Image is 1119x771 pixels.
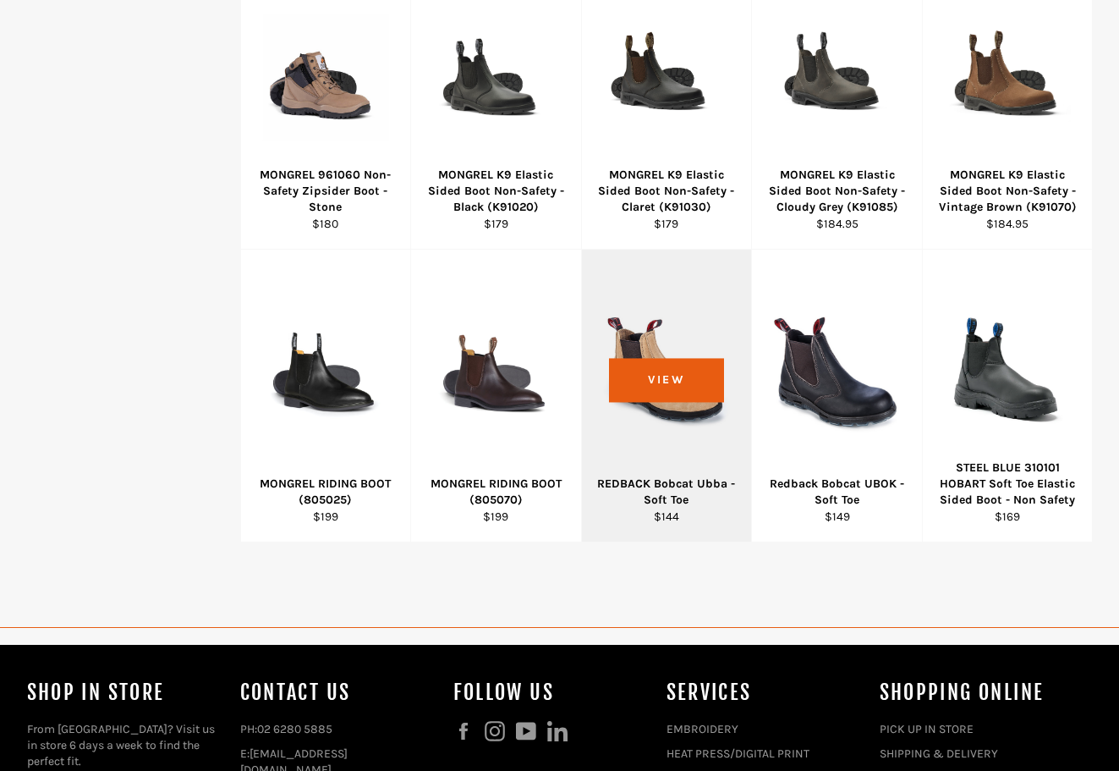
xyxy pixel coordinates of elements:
div: STEEL BLUE 310101 HOBART Soft Toe Elastic Sided Boot - Non Safety [933,460,1082,509]
h4: Shop In Store [27,679,223,707]
a: REDBACK Bobcat Ubba - Soft Toe - Workin' Gear REDBACK Bobcat Ubba - Soft Toe $144 View [581,250,752,542]
a: STEEL BLUE 312101 HOBART ELASTIC SIDED BOOT - Workin' Gear STEEL BLUE 310101 HOBART Soft Toe Elas... [922,250,1093,542]
img: MONGREL 805070 RIDING BOOT - Workin' Gear [432,306,560,434]
img: MONGREL K9 Elastic Sided Boot Non-Safety - Vintage Brown (K91070) - Workin' Gear [944,8,1072,146]
div: REDBACK Bobcat Ubba - Soft Toe [592,476,741,509]
div: $169 [933,509,1082,525]
div: MONGREL K9 Elastic Sided Boot Non-Safety - Vintage Brown (K91070) [933,167,1082,216]
img: MONGREL 805025 RIDING BOOT - Workin' Gear [262,306,390,434]
a: MONGREL 805025 RIDING BOOT - Workin' Gear MONGREL RIDING BOOT (805025) $199 [240,250,411,542]
a: Redback Bobcat UBOK - Soft Toe - Workin' Gear Redback Bobcat UBOK - Soft Toe $149 [751,250,922,542]
div: $180 [251,216,400,232]
div: MONGREL 961060 Non-Safety Zipsider Boot - Stone [251,167,400,216]
div: $179 [592,216,741,232]
div: $149 [763,509,912,525]
div: MONGREL RIDING BOOT (805025) [251,476,400,509]
a: SHIPPING & DELIVERY [880,746,998,761]
div: Redback Bobcat UBOK - Soft Toe [763,476,912,509]
a: HEAT PRESS/DIGITAL PRINT [666,746,809,761]
h4: services [666,679,863,707]
img: MONGREL K9 Elastic Sided Boot Non-Safety - Claret (K91030) - Workin' Gear [603,8,731,146]
div: MONGREL RIDING BOOT (805070) [422,476,571,509]
p: From [GEOGRAPHIC_DATA]? Visit us in store 6 days a week to find the perfect fit. [27,721,223,770]
img: MONGREL K9 Elastic Sided Boot Non-Safety - Cloudy Grey (K91085) - Workin' Gear [773,11,901,143]
h4: Contact Us [240,679,436,707]
a: PICK UP IN STORE [880,722,974,736]
h4: SHOPPING ONLINE [880,679,1076,707]
div: $184.95 [763,216,912,232]
img: STEEL BLUE 312101 HOBART ELASTIC SIDED BOOT - Workin' Gear [944,313,1072,427]
div: $179 [422,216,571,232]
h4: Follow us [453,679,650,707]
div: MONGREL K9 Elastic Sided Boot Non-Safety - Cloudy Grey (K91085) [763,167,912,216]
img: MONGREL 961060 Non-Safety Zipsider Boot - Stone [262,14,390,141]
a: EMBROIDERY [666,722,738,736]
div: MONGREL K9 Elastic Sided Boot Non-Safety - Claret (K91030) [592,167,741,216]
div: $199 [422,509,571,525]
span: View [609,359,723,402]
div: MONGREL K9 Elastic Sided Boot Non-Safety - Black (K91020) [422,167,571,216]
p: PH: [240,721,436,737]
img: MONGREL K9 Elastic Sided Boot Non-Safety - Black (K91020) - Workin' Gear [432,8,560,147]
a: 02 6280 5885 [257,722,332,736]
a: MONGREL 805070 RIDING BOOT - Workin' Gear MONGREL RIDING BOOT (805070) $199 [410,250,581,542]
div: $199 [251,509,400,525]
img: Redback Bobcat UBOK - Soft Toe - Workin' Gear [773,304,901,436]
div: $184.95 [933,216,1082,232]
